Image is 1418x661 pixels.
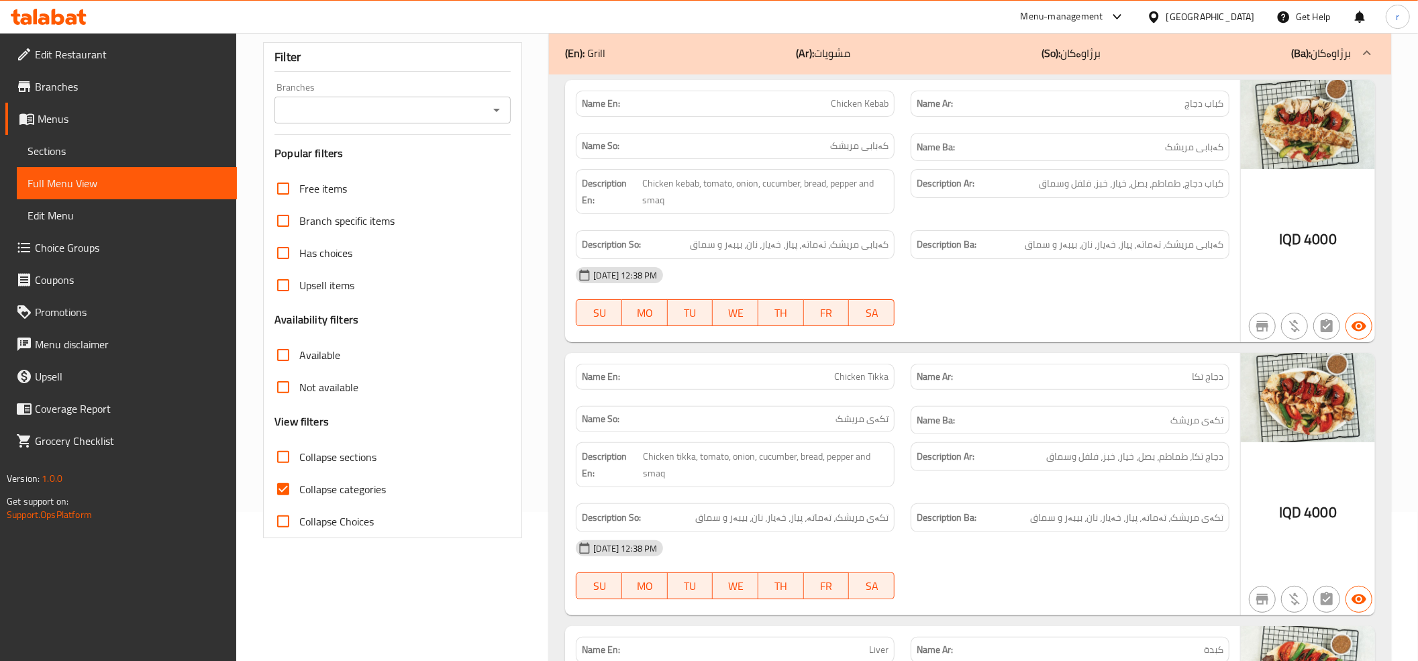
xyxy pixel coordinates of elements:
button: Open [487,101,506,119]
strong: Name So: [582,139,619,153]
strong: Description So: [582,236,641,253]
span: Edit Menu [28,207,226,223]
span: Free items [299,181,347,197]
p: مشويات [797,45,851,61]
a: Full Menu View [17,167,237,199]
a: Sections [17,135,237,167]
span: FR [809,576,844,596]
span: Available [299,347,340,363]
div: (En): Grill(Ar):مشويات(So):برژاوەکان(Ba):برژاوەکان [549,32,1391,74]
span: Upsell [35,368,226,385]
span: کەبابی مریشک [1165,139,1223,156]
span: Menu disclaimer [35,336,226,352]
a: Support.OpsPlatform [7,506,92,523]
span: تکەی مریشک، تەماتە، پیاز، خەیار، نان، بیبەر و سماق [695,509,889,526]
p: برژاوەکان [1291,45,1351,61]
span: TU [673,576,708,596]
a: Edit Menu [17,199,237,232]
span: 1.0.0 [42,470,62,487]
a: Choice Groups [5,232,237,264]
span: SA [854,576,889,596]
span: Chicken kebab, tomato, onion, cucumber, bread, pepper and smaq [642,175,889,208]
button: Available [1346,586,1372,613]
span: MO [627,576,662,596]
span: Coverage Report [35,401,226,417]
a: Upsell [5,360,237,393]
span: دجاج تكا [1192,370,1223,384]
span: 4000 [1304,226,1337,252]
strong: Description So: [582,509,641,526]
div: Menu-management [1021,9,1103,25]
strong: Description En: [582,448,640,481]
span: Has choices [299,245,352,261]
a: Promotions [5,296,237,328]
b: (En): [565,43,585,63]
button: Not has choices [1313,313,1340,340]
button: MO [622,572,668,599]
a: Menus [5,103,237,135]
span: [DATE] 12:38 PM [588,542,662,555]
span: تکەی مریشک [835,412,889,426]
strong: Description En: [582,175,640,208]
h3: Popular filters [274,146,511,161]
span: Branches [35,79,226,95]
div: [GEOGRAPHIC_DATA] [1166,9,1255,24]
span: Collapse sections [299,449,376,465]
p: برژاوەکان [1042,45,1101,61]
button: SA [849,299,895,326]
img: Chicken_Tikka638953511565623527.jpg [1241,353,1375,442]
button: TH [758,572,804,599]
span: Sections [28,143,226,159]
button: Not has choices [1313,586,1340,613]
a: Edit Restaurant [5,38,237,70]
span: TH [764,303,799,323]
span: WE [718,576,753,596]
span: Get support on: [7,493,68,510]
strong: Description Ba: [917,509,976,526]
button: TU [668,299,713,326]
span: WE [718,303,753,323]
button: Not branch specific item [1249,313,1276,340]
strong: Name En: [582,97,620,111]
button: WE [713,572,758,599]
span: Chicken tikka, tomato, onion, cucumber, bread, pepper and smaq [643,448,889,481]
button: TU [668,572,713,599]
span: Liver [869,643,889,657]
span: SU [582,303,617,323]
a: Coupons [5,264,237,296]
span: Upsell items [299,277,354,293]
span: Grocery Checklist [35,433,226,449]
span: Choice Groups [35,240,226,256]
strong: Name Ar: [917,97,953,111]
strong: Name En: [582,370,620,384]
p: Grill [565,45,605,61]
button: WE [713,299,758,326]
span: IQD [1279,226,1301,252]
span: Version: [7,470,40,487]
h3: View filters [274,414,329,429]
button: FR [804,572,850,599]
strong: Name En: [582,643,620,657]
span: كباب دجاج، طماطم، بصل، خيار، خبز، فلفل وسماق [1039,175,1223,192]
span: Menus [38,111,226,127]
strong: Name Ar: [917,643,953,657]
button: MO [622,299,668,326]
strong: Name Ba: [917,139,955,156]
strong: Name Ar: [917,370,953,384]
button: SU [576,572,622,599]
span: تکەی مریشک [1170,412,1223,429]
span: Chicken Kebab [831,97,889,111]
a: Menu disclaimer [5,328,237,360]
strong: Description Ar: [917,448,974,465]
span: SU [582,576,617,596]
span: TH [764,576,799,596]
span: Branch specific items [299,213,395,229]
span: کەبابی مریشک [830,139,889,153]
div: Filter [274,43,511,72]
span: Edit Restaurant [35,46,226,62]
span: TU [673,303,708,323]
strong: Name Ba: [917,412,955,429]
span: [DATE] 12:38 PM [588,269,662,282]
a: Branches [5,70,237,103]
button: Purchased item [1281,313,1308,340]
